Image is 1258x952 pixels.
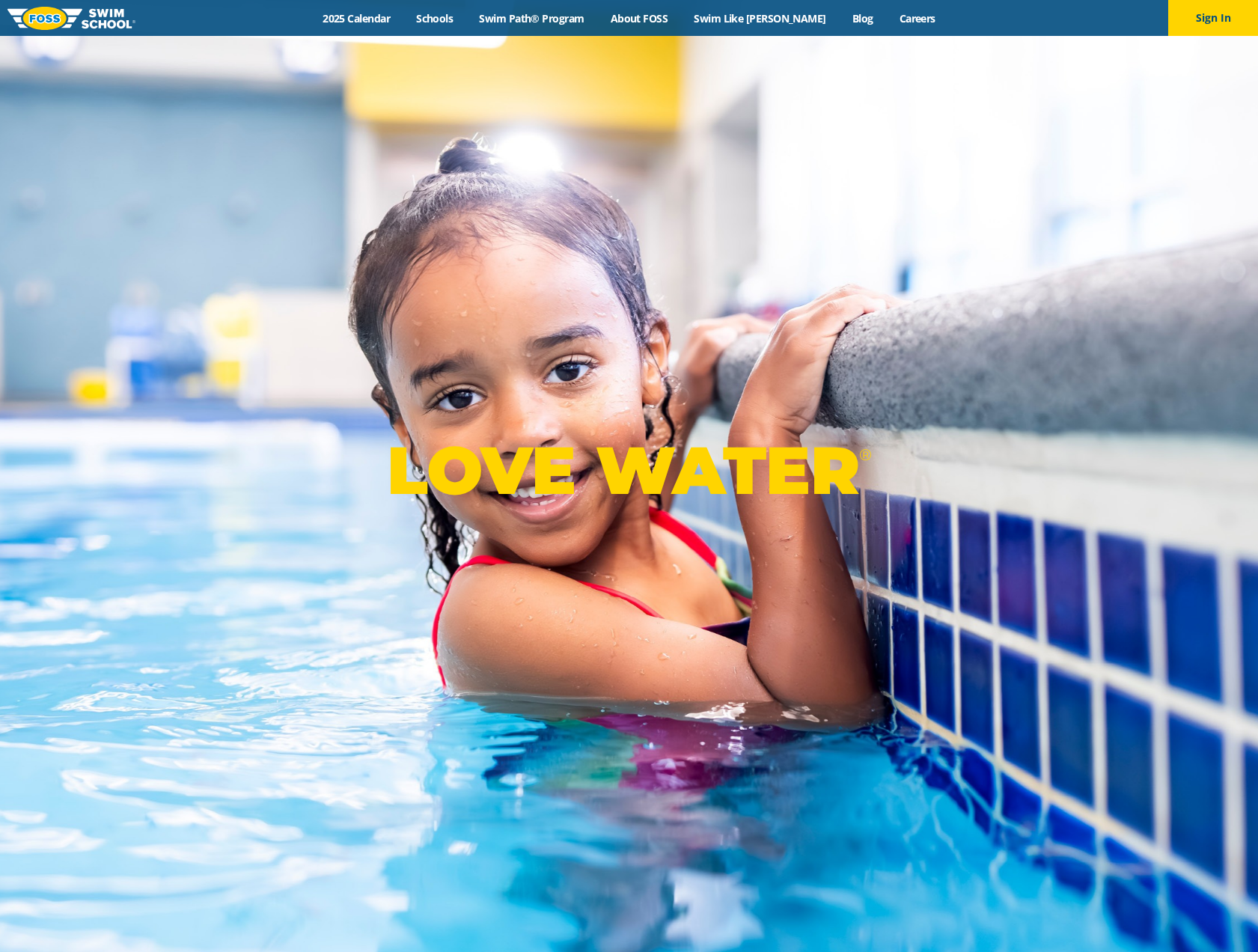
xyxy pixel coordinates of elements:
[466,11,597,25] a: Swim Path® Program
[839,11,886,25] a: Blog
[597,11,681,25] a: About FOSS
[681,11,840,25] a: Swim Like [PERSON_NAME]
[7,7,135,30] img: FOSS Swim School Logo
[310,11,403,25] a: 2025 Calendar
[859,445,871,464] sup: ®
[403,11,466,25] a: Schools
[886,11,948,25] a: Careers
[387,430,871,510] p: LOVE WATER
